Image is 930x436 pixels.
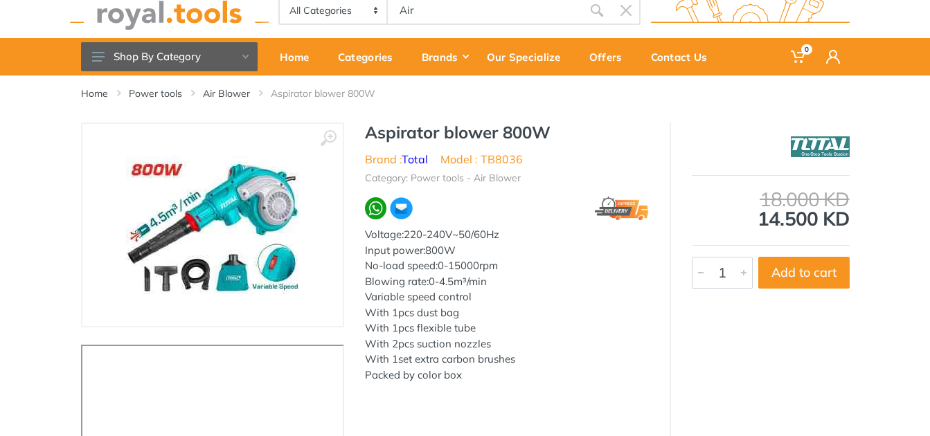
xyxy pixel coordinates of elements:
[365,227,649,399] div: Voltage:220-240V~50/60Hz Input power:800W No-load speed:0-15000rpm Blowing rate:0-4.5m³/min Varia...
[328,38,412,75] a: Categories
[328,42,412,71] div: Categories
[477,42,580,71] div: Our Specialize
[692,190,850,209] div: 18.000 KD
[365,151,428,167] li: Brand :
[365,171,521,185] li: Category: Power tools - Air Blower
[126,156,299,294] img: Royal Tools - Aspirator blower 800W
[580,38,641,75] a: Offers
[365,122,649,143] h1: Aspirator blower 800W
[203,87,250,100] a: Air Blower
[801,44,812,55] span: 0
[81,87,108,100] a: Home
[365,197,387,219] img: wa.webp
[81,87,850,100] nav: breadcrumb
[440,151,523,167] li: Model : TB8036
[270,42,328,71] div: Home
[81,42,258,71] button: Shop By Category
[758,257,850,289] button: Add to cart
[641,42,726,71] div: Contact Us
[270,38,328,75] a: Home
[595,197,648,221] img: express.png
[389,197,413,221] img: ma.webp
[412,42,477,71] div: Brands
[781,38,816,75] a: 0
[692,190,850,228] div: 14.500 KD
[402,152,428,166] a: Total
[129,87,182,100] a: Power tools
[580,42,641,71] div: Offers
[477,38,580,75] a: Our Specialize
[271,87,396,100] li: Aspirator blower 800W
[791,129,850,164] img: Total
[641,38,726,75] a: Contact Us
